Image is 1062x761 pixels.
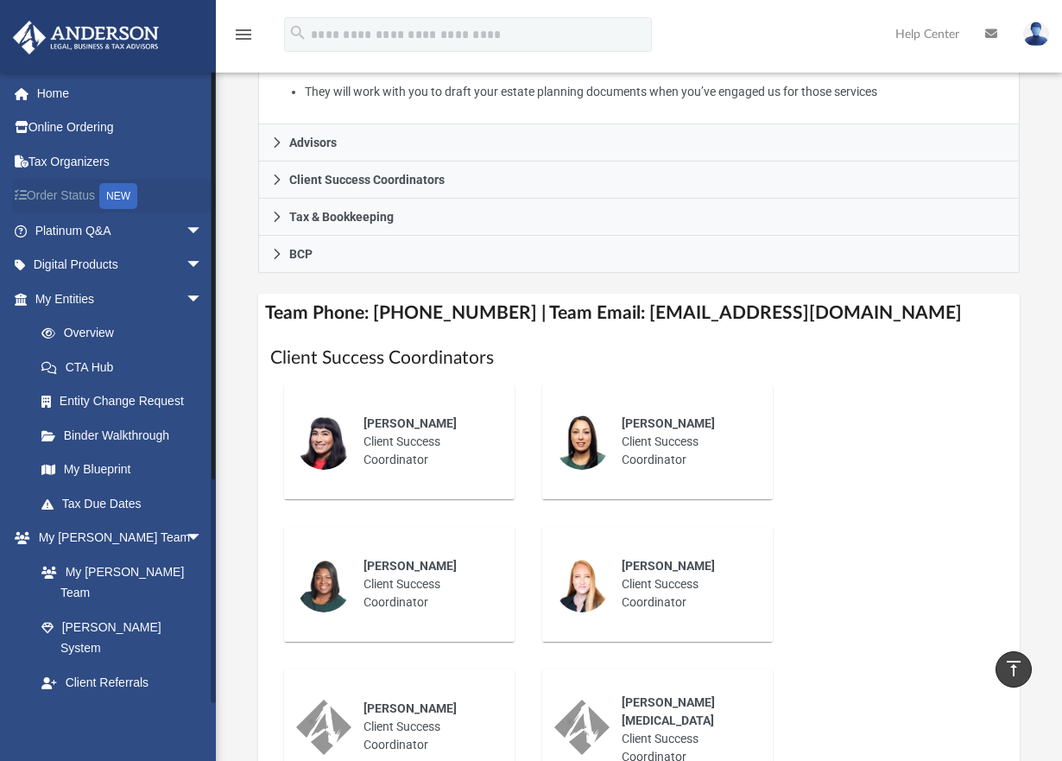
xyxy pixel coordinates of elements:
[289,136,337,149] span: Advisors
[363,701,457,715] span: [PERSON_NAME]
[24,610,220,665] a: [PERSON_NAME] System
[610,545,761,624] div: Client Success Coordinator
[258,236,1020,273] a: BCP
[258,162,1020,199] a: Client Success Coordinators
[288,23,307,42] i: search
[24,453,220,487] a: My Blueprint
[610,403,761,481] div: Client Success Coordinator
[12,521,220,555] a: My [PERSON_NAME] Teamarrow_drop_down
[622,416,715,430] span: [PERSON_NAME]
[12,111,229,145] a: Online Ordering
[258,294,1020,333] h4: Team Phone: [PHONE_NUMBER] | Team Email: [EMAIL_ADDRESS][DOMAIN_NAME]
[186,282,220,317] span: arrow_drop_down
[24,316,229,351] a: Overview
[554,415,610,470] img: thumbnail
[289,248,313,260] span: BCP
[24,555,212,610] a: My [PERSON_NAME] Team
[24,418,229,453] a: Binder Walkthrough
[289,174,445,186] span: Client Success Coordinators
[258,199,1020,236] a: Tax & Bookkeeping
[12,700,220,734] a: My Documentsarrow_drop_down
[363,416,457,430] span: [PERSON_NAME]
[24,665,220,700] a: Client Referrals
[351,545,503,624] div: Client Success Coordinator
[296,415,351,470] img: thumbnail
[554,557,610,612] img: thumbnail
[351,403,503,481] div: Client Success Coordinator
[305,81,1007,103] li: They will work with you to draft your estate planning documents when you’ve engaged us for those ...
[24,486,229,521] a: Tax Due Dates
[24,350,229,384] a: CTA Hub
[296,700,351,755] img: thumbnail
[24,384,229,419] a: Entity Change Request
[8,21,164,54] img: Anderson Advisors Platinum Portal
[186,248,220,283] span: arrow_drop_down
[289,211,394,223] span: Tax & Bookkeeping
[296,557,351,612] img: thumbnail
[12,76,229,111] a: Home
[996,651,1032,688] a: vertical_align_top
[270,346,1008,371] h1: Client Success Coordinators
[233,33,254,45] a: menu
[12,144,229,179] a: Tax Organizers
[12,179,229,214] a: Order StatusNEW
[622,695,715,727] span: [PERSON_NAME][MEDICAL_DATA]
[186,700,220,735] span: arrow_drop_down
[233,24,254,45] i: menu
[554,700,610,755] img: thumbnail
[12,282,229,316] a: My Entitiesarrow_drop_down
[186,213,220,249] span: arrow_drop_down
[186,521,220,556] span: arrow_drop_down
[1023,22,1049,47] img: User Pic
[12,213,229,248] a: Platinum Q&Aarrow_drop_down
[99,183,137,209] div: NEW
[258,124,1020,162] a: Advisors
[622,559,715,573] span: [PERSON_NAME]
[12,248,229,282] a: Digital Productsarrow_drop_down
[1003,658,1024,679] i: vertical_align_top
[363,559,457,573] span: [PERSON_NAME]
